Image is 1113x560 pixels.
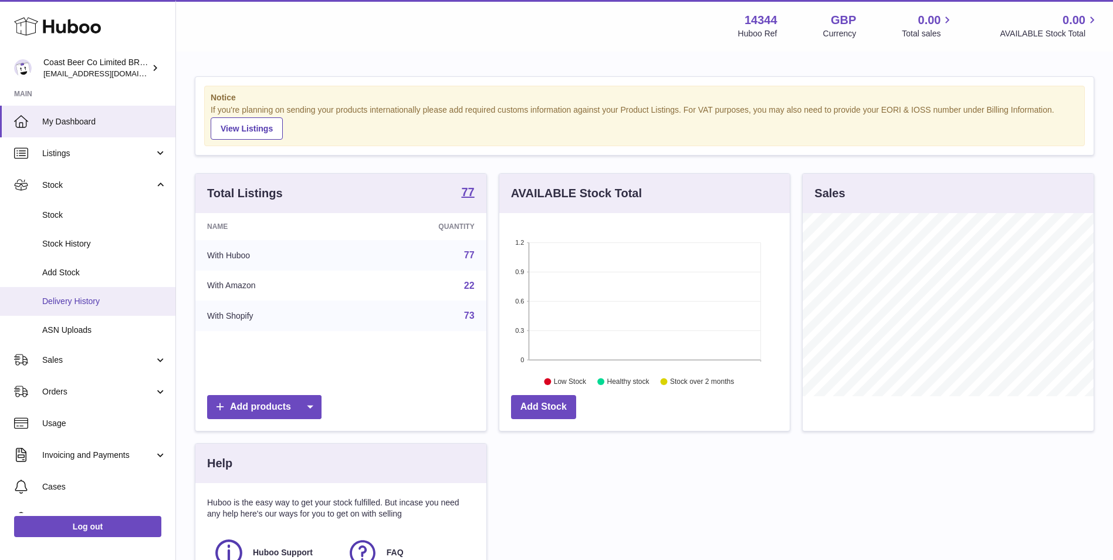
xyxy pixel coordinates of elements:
[42,418,167,429] span: Usage
[354,213,486,240] th: Quantity
[42,325,167,336] span: ASN Uploads
[42,355,154,366] span: Sales
[42,450,154,461] span: Invoicing and Payments
[918,12,941,28] span: 0.00
[43,57,149,79] div: Coast Beer Co Limited BRULO
[515,268,524,275] text: 0.9
[607,377,649,386] text: Healthy stock
[42,386,154,397] span: Orders
[511,395,576,419] a: Add Stock
[42,116,167,127] span: My Dashboard
[207,395,322,419] a: Add products
[42,267,167,278] span: Add Stock
[511,185,642,201] h3: AVAILABLE Stock Total
[902,12,954,39] a: 0.00 Total sales
[1000,12,1099,39] a: 0.00 AVAILABLE Stock Total
[387,547,404,558] span: FAQ
[520,356,524,363] text: 0
[14,59,32,77] img: internalAdmin-14344@internal.huboo.com
[42,180,154,191] span: Stock
[554,377,587,386] text: Low Stock
[42,481,167,492] span: Cases
[195,240,354,271] td: With Huboo
[42,210,167,221] span: Stock
[464,250,475,260] a: 77
[745,12,777,28] strong: 14344
[253,547,313,558] span: Huboo Support
[42,238,167,249] span: Stock History
[515,298,524,305] text: 0.6
[814,185,845,201] h3: Sales
[738,28,777,39] div: Huboo Ref
[823,28,857,39] div: Currency
[211,92,1078,103] strong: Notice
[42,148,154,159] span: Listings
[1000,28,1099,39] span: AVAILABLE Stock Total
[14,516,161,537] a: Log out
[670,377,734,386] text: Stock over 2 months
[211,117,283,140] a: View Listings
[515,327,524,334] text: 0.3
[461,186,474,198] strong: 77
[464,281,475,291] a: 22
[515,239,524,246] text: 1.2
[195,301,354,331] td: With Shopify
[42,296,167,307] span: Delivery History
[195,271,354,301] td: With Amazon
[43,69,172,78] span: [EMAIL_ADDRESS][DOMAIN_NAME]
[207,497,475,519] p: Huboo is the easy way to get your stock fulfilled. But incase you need any help here's our ways f...
[195,213,354,240] th: Name
[207,456,232,471] h3: Help
[461,186,474,200] a: 77
[1063,12,1085,28] span: 0.00
[902,28,954,39] span: Total sales
[464,311,475,321] a: 73
[831,12,856,28] strong: GBP
[207,185,283,201] h3: Total Listings
[211,104,1078,140] div: If you're planning on sending your products internationally please add required customs informati...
